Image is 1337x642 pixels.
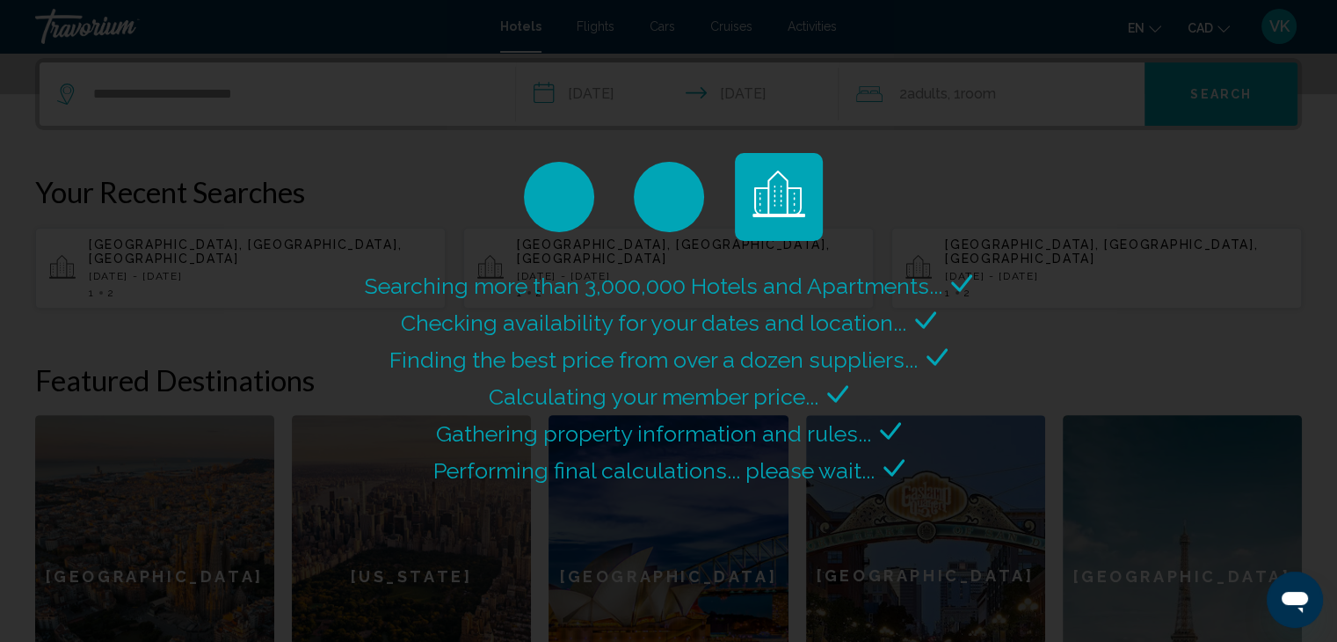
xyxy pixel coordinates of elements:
[365,273,942,299] span: Searching more than 3,000,000 Hotels and Apartments...
[401,310,906,336] span: Checking availability for your dates and location...
[1267,572,1323,628] iframe: Кнопка запуска окна обмена сообщениями
[489,383,818,410] span: Calculating your member price...
[436,420,871,447] span: Gathering property information and rules...
[433,457,875,484] span: Performing final calculations... please wait...
[389,347,918,373] span: Finding the best price from over a dozen suppliers...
